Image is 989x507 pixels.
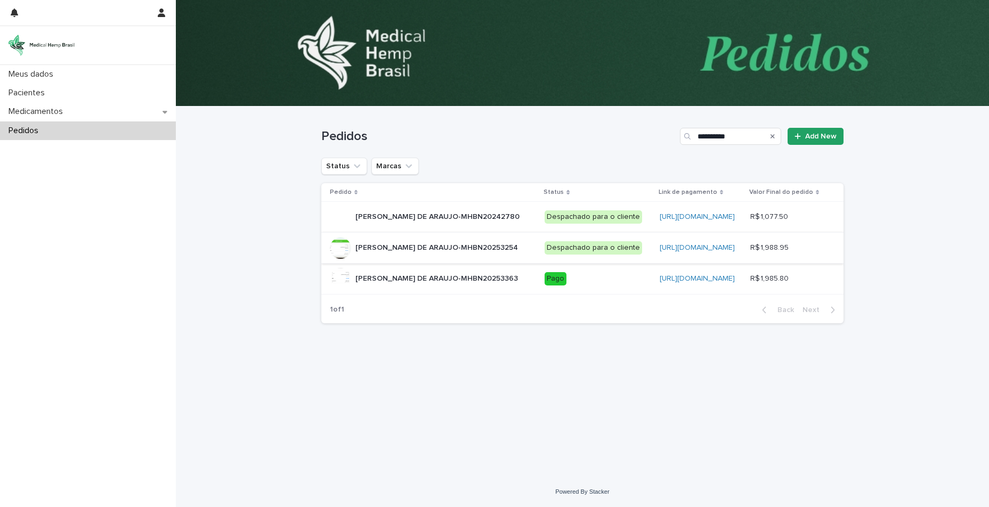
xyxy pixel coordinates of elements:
[749,186,813,198] p: Valor Final do pedido
[750,210,790,222] p: R$ 1,077.50
[321,158,367,175] button: Status
[771,306,794,314] span: Back
[555,488,609,495] a: Powered By Stacker
[753,305,798,315] button: Back
[355,210,522,222] p: ALESSANDRA CANTUARIA DE ARAUJO-MHBN20242780
[660,244,735,251] a: [URL][DOMAIN_NAME]
[9,35,75,56] img: 4UqDjhnrSSm1yqNhTQ7x
[788,128,844,145] a: Add New
[355,272,520,283] p: ALESSANDRA CANTUARIA DE ARAUJO-MHBN20253363
[660,213,735,220] a: [URL][DOMAIN_NAME]
[4,126,47,136] p: Pedidos
[321,129,676,144] h1: Pedidos
[680,128,781,145] input: Search
[321,263,844,294] tr: [PERSON_NAME] DE ARAUJO-MHBN20253363[PERSON_NAME] DE ARAUJO-MHBN20253363 Pago[URL][DOMAIN_NAME]R$...
[330,186,352,198] p: Pedido
[321,202,844,233] tr: [PERSON_NAME] DE ARAUJO-MHBN20242780[PERSON_NAME] DE ARAUJO-MHBN20242780 Despachado para o client...
[321,233,844,264] tr: [PERSON_NAME] DE ARAUJO-MHBN20253254[PERSON_NAME] DE ARAUJO-MHBN20253254 Despachado para o client...
[805,133,837,140] span: Add New
[545,272,566,285] div: Pago
[4,107,71,117] p: Medicamentos
[321,297,353,323] p: 1 of 1
[4,69,62,79] p: Meus dados
[4,88,53,98] p: Pacientes
[371,158,419,175] button: Marcas
[750,272,791,283] p: R$ 1,985.80
[545,210,642,224] div: Despachado para o cliente
[802,306,826,314] span: Next
[798,305,844,315] button: Next
[660,275,735,282] a: [URL][DOMAIN_NAME]
[750,241,791,252] p: R$ 1,988.95
[544,186,564,198] p: Status
[355,241,520,252] p: ALESSANDRA CANTUARIA DE ARAUJO-MHBN20253254
[545,241,642,255] div: Despachado para o cliente
[659,186,717,198] p: Link de pagamento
